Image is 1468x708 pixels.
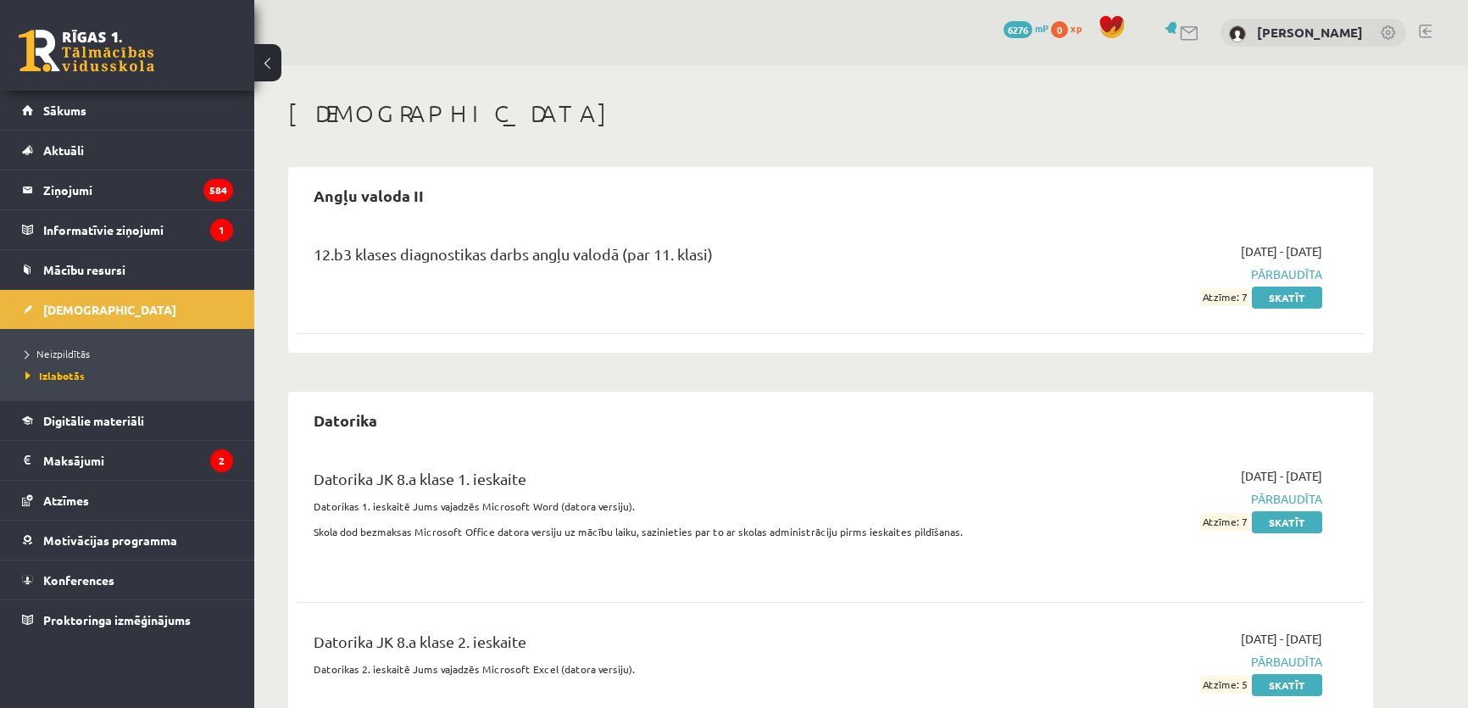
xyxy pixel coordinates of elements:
a: [DEMOGRAPHIC_DATA] [22,290,233,329]
p: Datorikas 2. ieskaitē Jums vajadzēs Microsoft Excel (datora versiju). [314,661,977,677]
img: Rihards Zoltāns [1229,25,1246,42]
legend: Ziņojumi [43,170,233,209]
a: Neizpildītās [25,346,237,361]
p: Skola dod bezmaksas Microsoft Office datora versiju uz mācību laiku, sazinieties par to ar skolas... [314,524,977,539]
legend: Informatīvie ziņojumi [43,210,233,249]
span: [DATE] - [DATE] [1241,467,1322,485]
a: Mācību resursi [22,250,233,289]
p: Datorikas 1. ieskaitē Jums vajadzēs Microsoft Word (datora versiju). [314,499,977,514]
a: Rīgas 1. Tālmācības vidusskola [19,30,154,72]
a: Skatīt [1252,287,1322,309]
a: Informatīvie ziņojumi1 [22,210,233,249]
span: xp [1070,21,1082,35]
i: 2 [210,449,233,472]
a: Maksājumi2 [22,441,233,480]
span: Pārbaudīta [1003,265,1322,283]
span: Sākums [43,103,86,118]
span: Konferences [43,572,114,588]
span: Proktoringa izmēģinājums [43,612,191,627]
span: [DATE] - [DATE] [1241,243,1322,260]
span: Pārbaudīta [1003,653,1322,671]
span: Neizpildītās [25,347,90,360]
a: Skatīt [1252,674,1322,696]
span: Digitālie materiāli [43,413,144,428]
div: 12.b3 klases diagnostikas darbs angļu valodā (par 11. klasi) [314,243,977,274]
a: Proktoringa izmēģinājums [22,600,233,639]
legend: Maksājumi [43,441,233,480]
h2: Angļu valoda II [297,176,441,215]
a: Aktuāli [22,131,233,170]
a: 0 xp [1051,21,1090,35]
span: 0 [1051,21,1068,38]
div: Datorika JK 8.a klase 2. ieskaite [314,630,977,661]
a: Ziņojumi584 [22,170,233,209]
span: Mācību resursi [43,262,125,277]
h2: Datorika [297,400,394,440]
span: 6276 [1004,21,1032,38]
span: Motivācijas programma [43,532,177,548]
i: 1 [210,219,233,242]
a: Motivācijas programma [22,521,233,560]
span: Izlabotās [25,369,85,382]
a: 6276 mP [1004,21,1048,35]
span: Atzīme: 5 [1200,676,1249,694]
span: [DATE] - [DATE] [1241,630,1322,648]
h1: [DEMOGRAPHIC_DATA] [288,99,1373,128]
span: Atzīme: 7 [1200,513,1249,531]
span: Atzīme: 7 [1200,288,1249,306]
div: Datorika JK 8.a klase 1. ieskaite [314,467,977,499]
a: Izlabotās [25,368,237,383]
a: Sākums [22,91,233,130]
span: [DEMOGRAPHIC_DATA] [43,302,176,317]
a: Digitālie materiāli [22,401,233,440]
a: Atzīmes [22,481,233,520]
a: Konferences [22,560,233,599]
span: Atzīmes [43,493,89,508]
span: mP [1035,21,1048,35]
span: Pārbaudīta [1003,490,1322,508]
a: [PERSON_NAME] [1257,24,1363,41]
a: Skatīt [1252,511,1322,533]
span: Aktuāli [43,142,84,158]
i: 584 [203,179,233,202]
